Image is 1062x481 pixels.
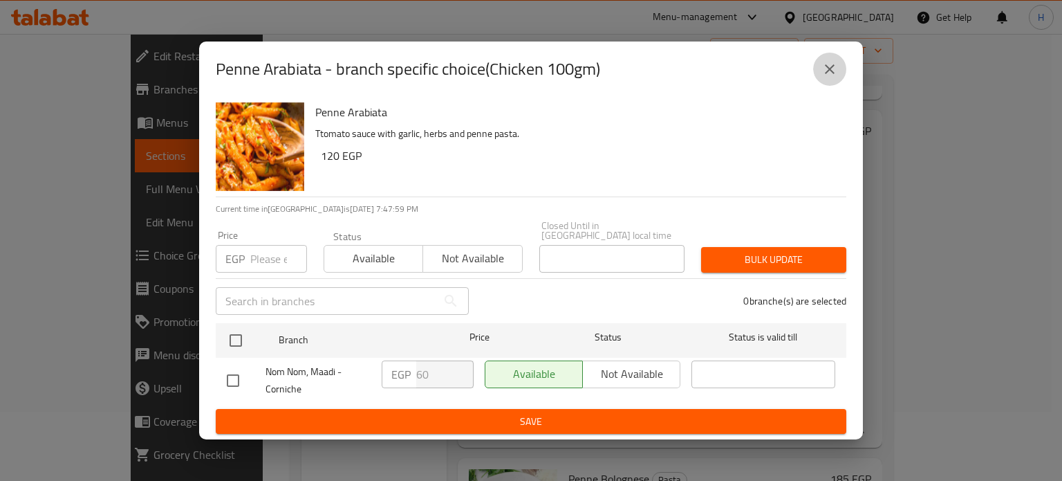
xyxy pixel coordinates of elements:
[701,247,846,273] button: Bulk update
[315,102,835,122] h6: Penne Arabiata
[537,329,680,346] span: Status
[712,251,835,269] span: Bulk update
[216,203,846,215] p: Current time in [GEOGRAPHIC_DATA] is [DATE] 7:47:59 PM
[691,329,835,346] span: Status is valid till
[216,409,846,435] button: Save
[216,287,437,315] input: Search in branches
[330,248,418,269] span: Available
[429,248,516,269] span: Not available
[743,294,846,308] p: 0 branche(s) are selected
[279,332,422,349] span: Branch
[225,251,245,267] p: EGP
[250,245,307,273] input: Please enter price
[813,53,846,86] button: close
[391,366,411,383] p: EGP
[416,361,474,388] input: Please enter price
[216,102,304,191] img: Penne Arabiata
[265,363,371,398] span: Nom Nom, Maadi - Corniche
[321,146,835,165] h6: 120 EGP
[227,413,835,430] span: Save
[422,245,522,273] button: Not available
[434,329,525,346] span: Price
[324,245,423,273] button: Available
[315,125,835,143] p: Ttomato sauce with garlic, herbs and penne pasta.
[216,58,600,80] h2: Penne Arabiata - branch specific choice(Chicken 100gm)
